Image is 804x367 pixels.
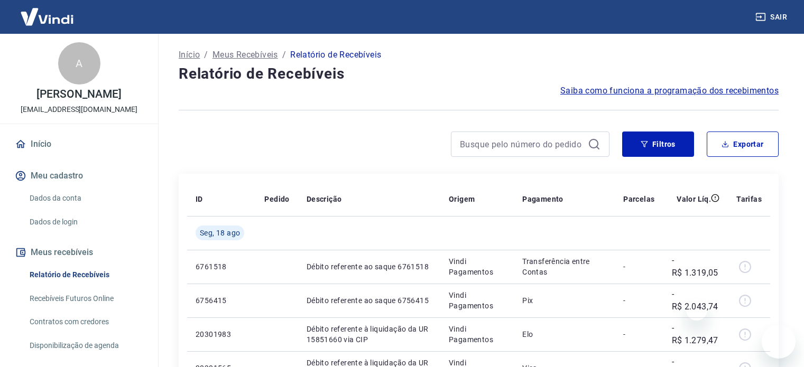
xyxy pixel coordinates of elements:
a: Início [179,49,200,61]
p: -R$ 2.043,74 [672,288,720,313]
p: -R$ 1.319,05 [672,254,720,279]
p: Valor Líq. [677,194,711,204]
p: - [623,329,654,340]
button: Exportar [707,131,779,157]
a: Saiba como funciona a programação dos recebimentos [560,84,779,97]
p: Pix [522,295,606,306]
a: Dados da conta [25,187,145,209]
p: - [623,261,654,272]
p: Tarifas [736,194,762,204]
div: A [58,42,100,84]
p: Pedido [264,194,289,204]
p: Elo [522,329,606,340]
p: ID [196,194,203,204]
a: Dados de login [25,211,145,233]
p: - [623,295,654,306]
input: Busque pelo número do pedido [460,136,584,152]
button: Meus recebíveis [13,241,145,264]
a: Disponibilização de agenda [25,335,145,356]
p: Descrição [307,194,342,204]
iframe: Botão para abrir a janela de mensagens [762,325,796,359]
p: / [204,49,208,61]
p: [PERSON_NAME] [36,89,121,100]
a: Meus Recebíveis [212,49,278,61]
a: Recebíveis Futuros Online [25,288,145,309]
p: Parcelas [623,194,654,204]
p: Vindi Pagamentos [449,290,505,311]
a: Contratos com credores [25,311,145,333]
p: Transferência entre Contas [522,256,606,277]
p: Débito referente ao saque 6761518 [307,261,432,272]
button: Filtros [622,131,694,157]
p: [EMAIL_ADDRESS][DOMAIN_NAME] [21,104,137,115]
iframe: Fechar mensagem [686,299,707,321]
p: / [282,49,286,61]
button: Meu cadastro [13,164,145,187]
p: Origem [449,194,475,204]
p: 6761518 [196,261,247,272]
span: Seg, 18 ago [200,228,240,238]
a: Início [13,133,145,156]
img: Vindi [13,1,81,33]
p: 6756415 [196,295,247,306]
p: -R$ 1.279,47 [672,322,720,347]
h4: Relatório de Recebíveis [179,63,779,84]
p: Débito referente à liquidação da UR 15851660 via CIP [307,324,432,345]
p: Débito referente ao saque 6756415 [307,295,432,306]
p: Vindi Pagamentos [449,256,505,277]
p: Vindi Pagamentos [449,324,505,345]
button: Sair [753,7,791,27]
a: Relatório de Recebíveis [25,264,145,286]
p: 20301983 [196,329,247,340]
p: Pagamento [522,194,563,204]
p: Relatório de Recebíveis [290,49,381,61]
